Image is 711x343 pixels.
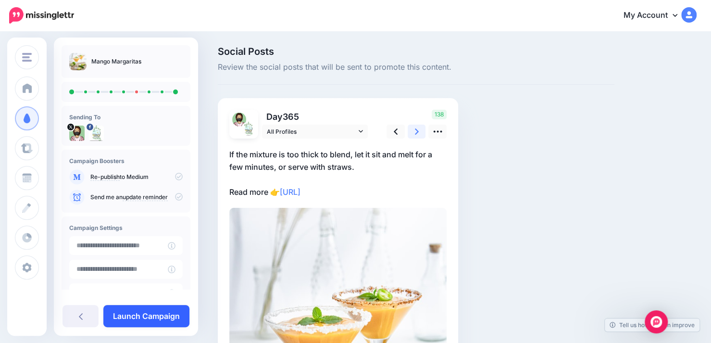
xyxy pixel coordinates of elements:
[232,113,246,127] img: mXwErruL-1674.jpg
[69,126,85,141] img: mXwErruL-1674.jpg
[283,112,299,122] span: 365
[267,127,356,137] span: All Profiles
[9,7,74,24] img: Missinglettr
[69,114,183,121] h4: Sending To
[218,47,614,56] span: Social Posts
[262,110,369,124] p: Day
[432,110,447,119] span: 138
[88,126,104,141] img: 239548622_253181613296953_2733591880358692221_n-bsa154131.jpg
[22,53,32,62] img: menu.png
[69,157,183,165] h4: Campaign Boosters
[90,173,120,181] a: Re-publish
[69,224,183,231] h4: Campaign Settings
[614,4,697,27] a: My Account
[123,193,168,201] a: update reminder
[229,148,447,198] p: If the mixture is too thick to blend, let it sit and melt for a few minutes, or serve with straws...
[241,122,255,136] img: 239548622_253181613296953_2733591880358692221_n-bsa154131.jpg
[605,318,699,331] a: Tell us how we can improve
[90,173,183,181] p: to Medium
[645,310,668,333] div: Open Intercom Messenger
[262,125,368,139] a: All Profiles
[218,61,614,74] span: Review the social posts that will be sent to promote this content.
[280,187,300,197] a: [URL]
[69,53,87,70] img: dca5f4eb11ad29b9e318d23c60751c08_thumb.jpg
[91,57,141,66] p: Mango Margaritas
[90,193,183,202] p: Send me an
